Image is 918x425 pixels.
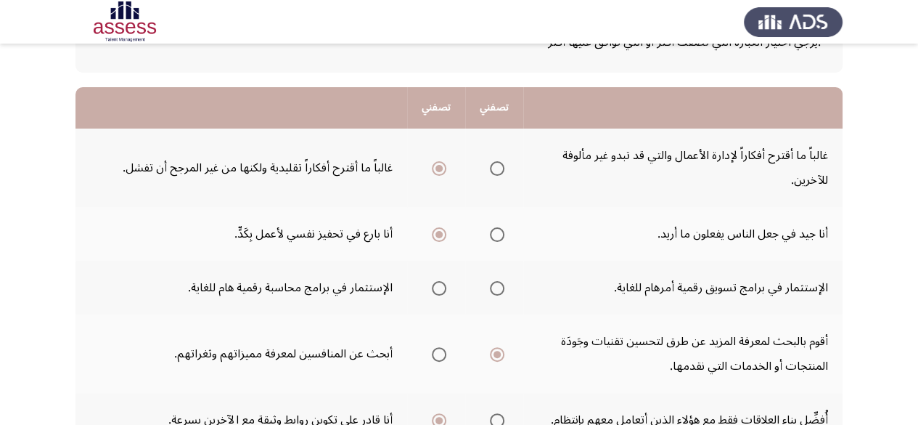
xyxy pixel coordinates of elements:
td: الإستثمار في برامج محاسبة رقمية هام للغاية. [75,261,407,315]
mat-radio-group: Select an option [426,155,446,180]
td: أقوم بالبحث لمعرفة المزيد عن طرق لتحسين تقنيات وجَودَة المنتجات أو الخدمات التي نقدمها. [523,315,843,393]
td: أبحث عن المنافسين لمعرفة مميزاتهم وثغراتهم. [75,315,407,393]
mat-radio-group: Select an option [484,275,504,300]
td: الإستثمار في برامج تسويق رقمية أمرهام للغاية. [523,261,843,315]
img: Assessment logo of Potentiality Assessment [75,1,174,42]
mat-radio-group: Select an option [426,341,446,366]
td: أنا بارع في تحفيز نفسي لأعمل بِكَدٍّ. [75,207,407,261]
td: أنا جيد في جعل الناس يفعلون ما أريد. [523,207,843,261]
td: غالباً ما أقترح أفكاراً لإدارة الأعمال والتي قد تبدو غير مألوفة للآخرين. [523,129,843,207]
mat-radio-group: Select an option [426,275,446,300]
mat-radio-group: Select an option [484,341,504,366]
td: غالباً ما أقترح أفكاراً تقليدية ولكنها من غير المرجح أن تفشل. [75,129,407,207]
th: تصفني [465,87,523,129]
mat-radio-group: Select an option [484,222,504,246]
th: تصفني [407,87,465,129]
mat-radio-group: Select an option [484,155,504,180]
img: Assess Talent Management logo [744,1,843,42]
mat-radio-group: Select an option [426,222,446,246]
